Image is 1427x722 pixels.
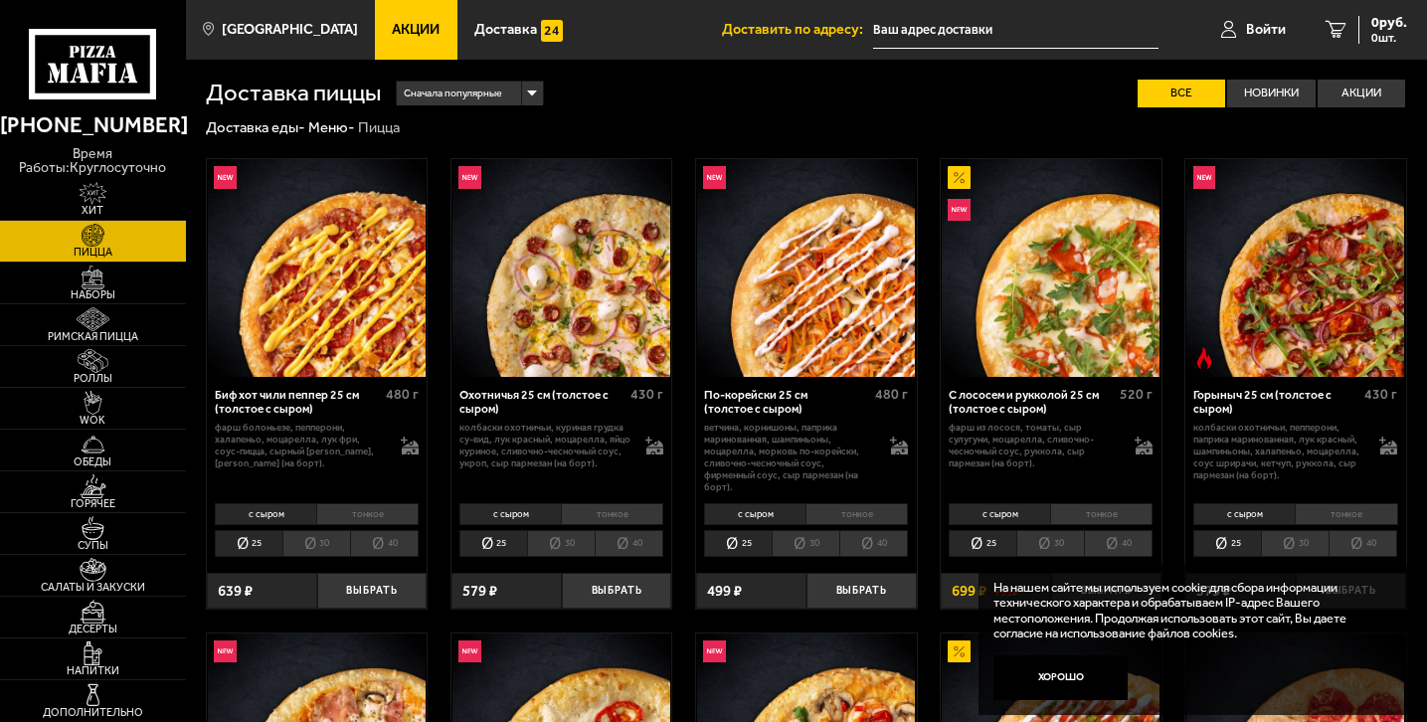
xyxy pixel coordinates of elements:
[1261,530,1329,557] li: 30
[282,530,350,557] li: 30
[308,118,355,136] a: Меню-
[949,388,1115,417] div: С лососем и рукколой 25 см (толстое с сыром)
[839,530,908,557] li: 40
[1371,32,1407,44] span: 0 шт.
[948,199,970,221] img: Новинка
[703,640,725,662] img: Новинка
[214,640,236,662] img: Новинка
[704,422,875,493] p: ветчина, корнишоны, паприка маринованная, шампиньоны, моцарелла, морковь по-корейски, сливочно-че...
[1329,530,1397,557] li: 40
[941,159,1161,377] a: АкционныйНовинкаС лососем и рукколой 25 см (толстое с сыром)
[459,530,527,557] li: 25
[630,386,663,403] span: 430 г
[392,23,440,37] span: Акции
[707,584,742,599] span: 499 ₽
[1138,80,1225,107] label: Все
[350,530,419,557] li: 40
[1186,159,1404,377] img: Горыныч 25 см (толстое с сыром)
[805,503,908,525] li: тонкое
[451,159,672,377] a: НовинкаОхотничья 25 см (толстое с сыром)
[1185,159,1406,377] a: НовинкаОстрое блюдоГорыныч 25 см (толстое с сыром)
[386,386,419,403] span: 480 г
[218,584,253,599] span: 639 ₽
[1016,530,1084,557] li: 30
[541,20,563,42] img: 15daf4d41897b9f0e9f617042186c801.svg
[697,159,915,377] img: По-корейски 25 см (толстое с сыром)
[458,640,480,662] img: Новинка
[316,503,419,525] li: тонкое
[1120,386,1153,403] span: 520 г
[942,159,1159,377] img: С лососем и рукколой 25 см (толстое с сыром)
[704,503,805,525] li: с сыром
[562,573,672,610] button: Выбрать
[772,530,839,557] li: 30
[703,166,725,188] img: Новинка
[459,388,625,417] div: Охотничья 25 см (толстое с сыром)
[704,530,772,557] li: 25
[875,386,908,403] span: 480 г
[806,573,917,610] button: Выбрать
[208,159,426,377] img: Биф хот чили пеппер 25 см (толстое с сыром)
[1193,166,1215,188] img: Новинка
[1295,503,1397,525] li: тонкое
[1193,530,1261,557] li: 25
[206,82,381,105] h1: Доставка пиццы
[722,23,873,37] span: Доставить по адресу:
[952,584,986,599] span: 699 ₽
[873,12,1159,49] input: Ваш адрес доставки
[561,503,663,525] li: тонкое
[222,23,358,37] span: [GEOGRAPHIC_DATA]
[993,655,1128,700] button: Хорошо
[948,166,970,188] img: Акционный
[452,159,670,377] img: Охотничья 25 см (толстое с сыром)
[459,503,561,525] li: с сыром
[215,388,381,417] div: Биф хот чили пеппер 25 см (толстое с сыром)
[1193,503,1295,525] li: с сыром
[358,118,400,137] div: Пицца
[1193,347,1215,369] img: Острое блюдо
[527,530,595,557] li: 30
[214,166,236,188] img: Новинка
[206,118,305,136] a: Доставка еды-
[404,80,502,107] span: Сначала популярные
[1318,80,1405,107] label: Акции
[1371,16,1407,30] span: 0 руб.
[317,573,428,610] button: Выбрать
[949,503,1050,525] li: с сыром
[207,159,428,377] a: НовинкаБиф хот чили пеппер 25 см (толстое с сыром)
[1193,388,1359,417] div: Горыныч 25 см (толстое с сыром)
[949,530,1016,557] li: 25
[1364,386,1397,403] span: 430 г
[993,580,1380,641] p: На нашем сайте мы используем cookie для сбора информации технического характера и обрабатываем IP...
[696,159,917,377] a: НовинкаПо-корейски 25 см (толстое с сыром)
[1050,503,1153,525] li: тонкое
[215,503,316,525] li: с сыром
[704,388,870,417] div: По-корейски 25 см (толстое с сыром)
[595,530,663,557] li: 40
[1084,530,1153,557] li: 40
[1246,23,1286,37] span: Войти
[1193,422,1364,481] p: колбаски Охотничьи, пепперони, паприка маринованная, лук красный, шампиньоны, халапеньо, моцарелл...
[949,422,1120,469] p: фарш из лосося, томаты, сыр сулугуни, моцарелла, сливочно-чесночный соус, руккола, сыр пармезан (...
[458,166,480,188] img: Новинка
[215,422,386,469] p: фарш болоньезе, пепперони, халапеньо, моцарелла, лук фри, соус-пицца, сырный [PERSON_NAME], [PERS...
[1227,80,1315,107] label: Новинки
[459,422,630,469] p: колбаски охотничьи, куриная грудка су-вид, лук красный, моцарелла, яйцо куриное, сливочно-чесночн...
[948,640,970,662] img: Акционный
[474,23,537,37] span: Доставка
[462,584,497,599] span: 579 ₽
[215,530,282,557] li: 25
